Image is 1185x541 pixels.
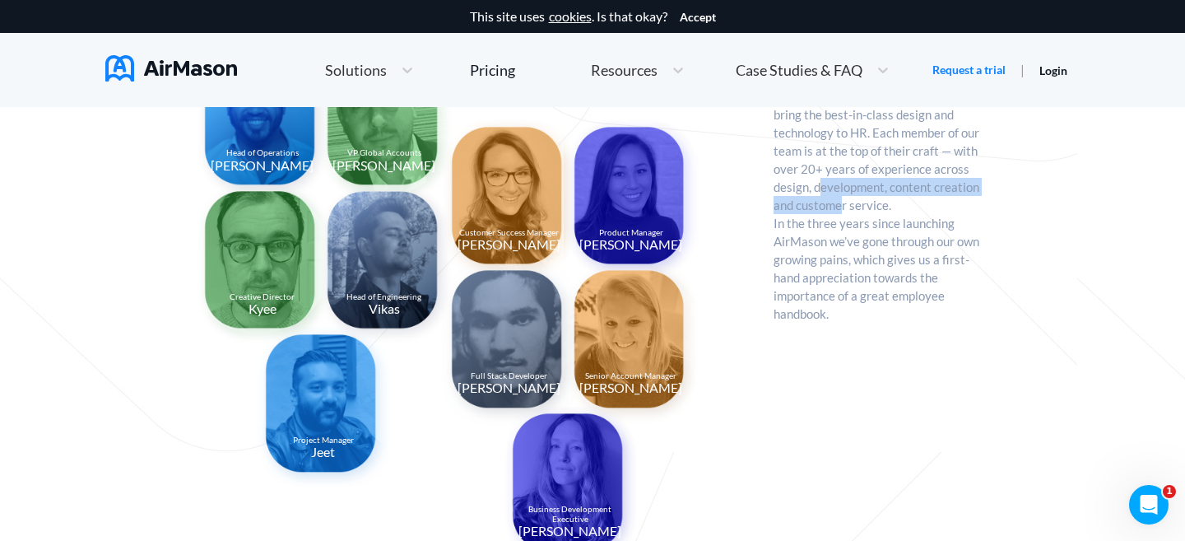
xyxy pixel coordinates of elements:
center: Vikas [369,301,400,316]
img: Judy [565,117,701,282]
img: Joanne [442,117,579,282]
div: Pricing [470,63,515,77]
center: [PERSON_NAME] [211,158,314,173]
img: AirMason Logo [105,55,237,82]
center: Product Manager [599,228,663,238]
span: Case Studies & FAQ [736,63,862,77]
span: | [1020,62,1025,77]
button: Accept cookies [680,11,716,24]
img: Jeet [256,324,393,489]
center: [PERSON_NAME] [579,380,682,395]
center: [PERSON_NAME] [332,158,435,173]
center: Project Manager [293,436,354,445]
span: Resources [591,63,658,77]
center: [PERSON_NAME] [458,380,560,395]
img: Kyee [195,181,332,346]
center: Creative Director [230,292,295,302]
center: Full Stack Developer [471,371,547,381]
center: Business Development Executive [516,505,623,524]
img: Tehsin [195,37,332,202]
img: Vikas [318,181,454,346]
span: 1 [1163,485,1176,498]
center: Senior Account Manager [585,371,676,381]
center: [PERSON_NAME] [458,237,560,252]
img: Holly [565,260,701,425]
img: Branden [442,260,579,425]
center: Customer Success Manager [459,228,559,238]
center: VP Global Accounts [347,148,421,158]
center: Head of Engineering [346,292,421,302]
a: Request a trial [932,62,1006,78]
img: Justin [318,37,454,202]
span: Solutions [325,63,387,77]
center: Jeet [311,445,335,459]
center: Kyee [249,301,276,316]
iframe: Intercom live chat [1129,485,1169,525]
a: Pricing [470,55,515,85]
center: [PERSON_NAME] [579,237,682,252]
p: AirMason is uniquely positioned to bring the best-in-class design and technology to HR. Each memb... [774,87,983,518]
a: Login [1039,63,1067,77]
a: cookies [549,9,592,24]
center: [PERSON_NAME] [518,524,621,539]
center: Head of Operations [226,148,299,158]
